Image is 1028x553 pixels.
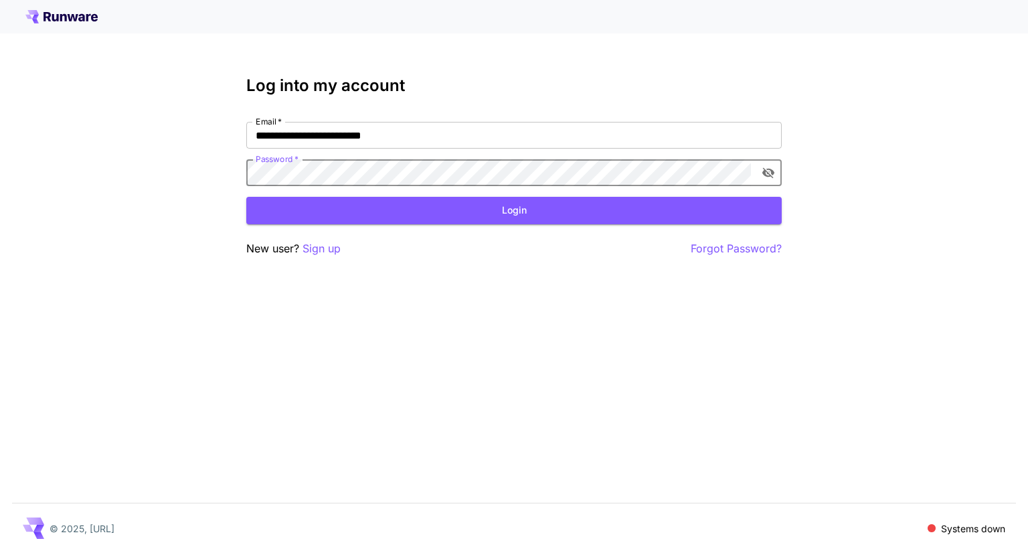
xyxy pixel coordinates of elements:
button: Forgot Password? [691,240,782,257]
button: toggle password visibility [756,161,780,185]
p: New user? [246,240,341,257]
button: Sign up [303,240,341,257]
p: © 2025, [URL] [50,522,114,536]
label: Email [256,116,282,127]
label: Password [256,153,298,165]
button: Login [246,197,782,224]
p: Systems down [941,522,1005,536]
h3: Log into my account [246,76,782,95]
